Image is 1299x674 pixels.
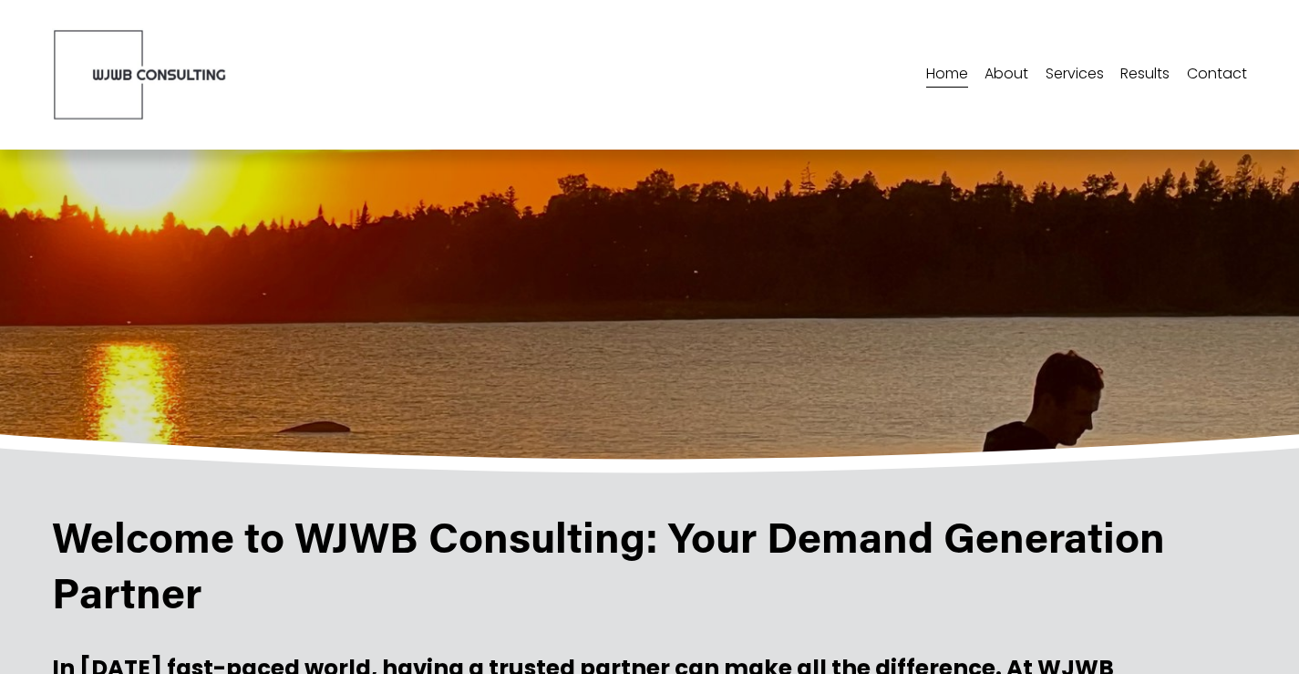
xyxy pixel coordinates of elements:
[985,60,1028,89] a: About
[1046,61,1104,88] span: Services
[52,28,230,120] img: WJWB Consulting
[1120,60,1170,89] a: Results
[926,60,968,89] a: Home
[1187,60,1247,89] a: Contact
[1046,60,1104,89] a: folder dropdown
[52,508,1175,619] strong: Welcome to WJWB Consulting: Your Demand Generation Partner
